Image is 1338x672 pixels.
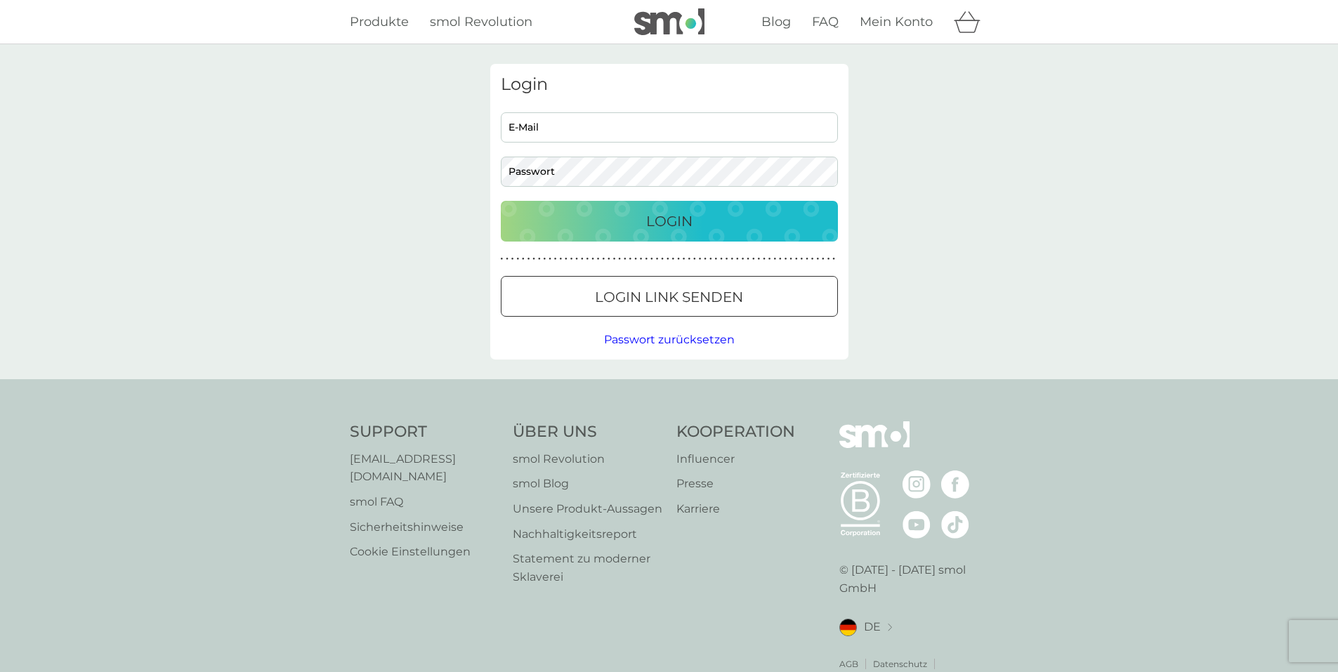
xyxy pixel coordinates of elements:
div: Warenkorb [954,8,989,36]
p: ● [667,256,669,263]
p: ● [554,256,557,263]
p: ● [602,256,605,263]
img: DE flag [839,619,857,636]
span: Mein Konto [860,14,933,29]
a: Mein Konto [860,12,933,32]
button: Login [501,201,838,242]
p: ● [736,256,739,263]
p: smol Revolution [513,450,662,468]
p: ● [715,256,718,263]
p: ● [779,256,782,263]
p: ● [559,256,562,263]
p: ● [773,256,776,263]
p: ● [613,256,616,263]
p: ● [730,256,733,263]
p: ● [640,256,643,263]
p: ● [586,256,589,263]
a: Influencer [676,450,795,468]
span: DE [864,618,881,636]
p: ● [570,256,573,263]
a: Produkte [350,12,409,32]
img: besuche die smol Facebook Seite [941,470,969,499]
p: ● [522,256,525,263]
span: Produkte [350,14,409,29]
a: smol FAQ [350,493,499,511]
p: ● [832,256,835,263]
img: smol [839,421,910,469]
p: ● [801,256,804,263]
p: ● [677,256,680,263]
p: ● [806,256,808,263]
p: ● [597,256,600,263]
p: ● [795,256,798,263]
p: ● [516,256,519,263]
p: ● [506,256,509,263]
p: ● [763,256,766,263]
p: ● [726,256,728,263]
p: ● [656,256,659,263]
p: ● [661,256,664,263]
p: ● [624,256,627,263]
p: Login Link senden [595,286,743,308]
p: ● [629,256,632,263]
p: ● [699,256,702,263]
p: ● [538,256,541,263]
p: ● [688,256,690,263]
p: ● [822,256,825,263]
p: ● [645,256,648,263]
img: besuche die smol TikTok Seite [941,510,969,539]
p: ● [758,256,761,263]
a: FAQ [812,12,839,32]
p: ● [827,256,830,263]
img: Standort auswählen [888,624,892,631]
span: FAQ [812,14,839,29]
a: Datenschutz [873,657,927,671]
h4: Kooperation [676,421,795,443]
p: ● [532,256,535,263]
span: Passwort zurücksetzen [604,333,735,346]
a: Nachhaltigkeitsreport [513,525,662,543]
p: ● [789,256,792,263]
a: smol Revolution [430,12,532,32]
p: ● [501,256,504,263]
span: smol Revolution [430,14,532,29]
h3: Login [501,74,838,95]
p: ● [565,256,568,263]
a: smol Blog [513,475,662,493]
button: Passwort zurücksetzen [604,331,735,349]
p: ● [511,256,514,263]
p: ● [709,256,712,263]
p: ● [747,256,749,263]
a: Cookie Einstellungen [350,543,499,561]
p: ● [634,256,637,263]
img: besuche die smol YouTube Seite [903,510,931,539]
p: ● [816,256,819,263]
a: AGB [839,657,858,671]
p: ● [811,256,814,263]
p: ● [683,256,686,263]
p: ● [752,256,755,263]
a: Presse [676,475,795,493]
a: Karriere [676,500,795,518]
p: ● [544,256,546,263]
img: smol [634,8,704,35]
a: [EMAIL_ADDRESS][DOMAIN_NAME] [350,450,499,486]
a: Unsere Produkt‑Aussagen [513,500,662,518]
span: Blog [761,14,791,29]
p: ● [618,256,621,263]
p: © [DATE] - [DATE] smol GmbH [839,561,988,597]
p: ● [527,256,530,263]
img: besuche die smol Instagram Seite [903,470,931,499]
h4: Support [350,421,499,443]
p: ● [650,256,653,263]
p: ● [785,256,787,263]
a: Statement zu moderner Sklaverei [513,550,662,586]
